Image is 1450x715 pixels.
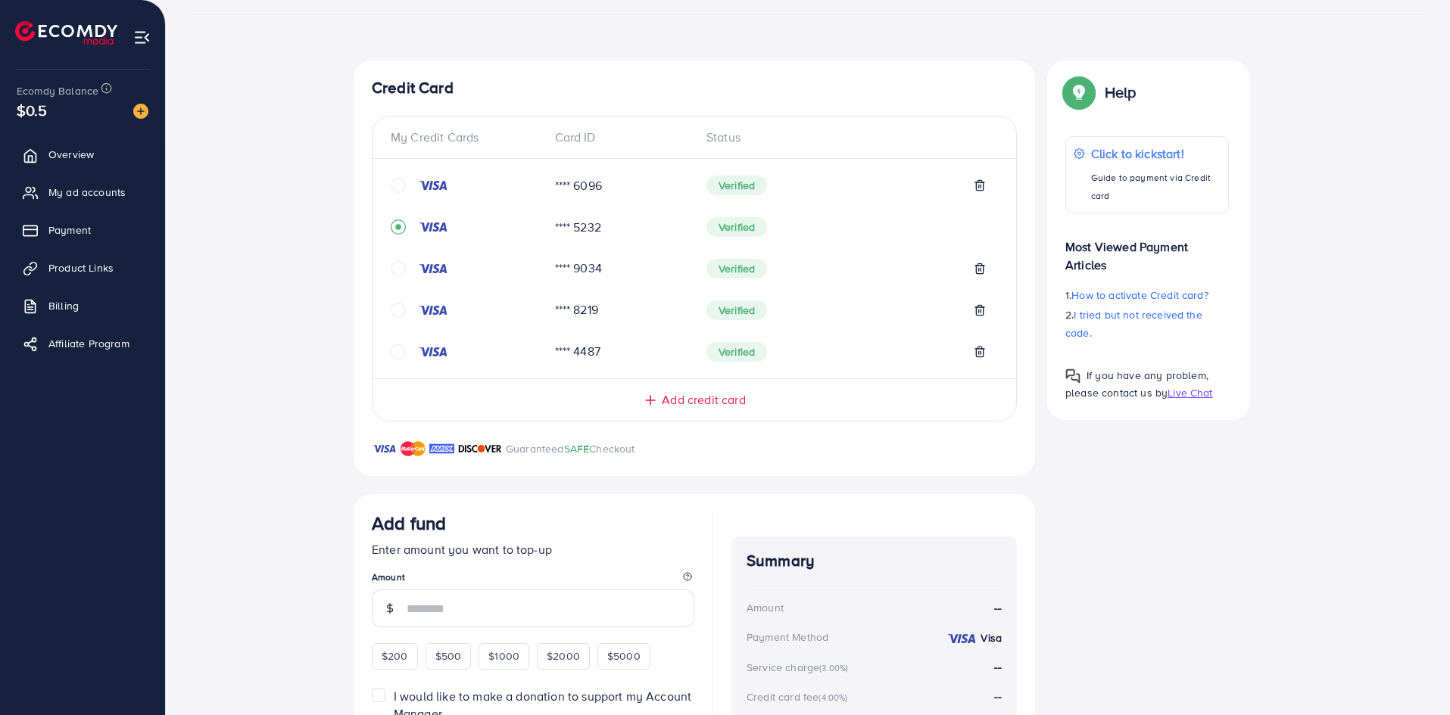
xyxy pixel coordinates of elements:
div: Status [694,129,998,146]
span: My ad accounts [48,185,126,200]
a: Product Links [11,253,154,283]
span: $200 [382,648,408,664]
span: $5000 [607,648,641,664]
span: Payment [48,222,91,238]
p: 1. [1065,286,1229,304]
a: Affiliate Program [11,328,154,359]
img: credit [418,263,448,275]
span: Ecomdy Balance [17,83,98,98]
svg: circle [391,344,406,359]
h3: Add fund [372,512,446,534]
iframe: Chat [1386,647,1439,704]
strong: Visa [981,630,1002,645]
img: credit [418,304,448,316]
img: Popup guide [1065,79,1093,106]
div: Amount [747,600,784,615]
img: credit [418,179,448,191]
div: Credit card fee [747,689,853,704]
span: Verified [706,176,767,195]
small: (3.00%) [819,662,848,674]
svg: circle [391,178,406,193]
a: Overview [11,139,154,169]
svg: record circle [391,219,406,235]
img: brand [429,440,454,458]
img: brand [372,440,397,458]
strong: -- [994,599,1002,617]
a: Payment [11,215,154,245]
p: Help [1105,83,1137,101]
span: Billing [48,298,79,313]
img: brand [401,440,426,458]
svg: circle [391,261,406,276]
span: Overview [48,147,94,162]
span: Product Links [48,260,114,275]
img: logo [15,21,117,45]
span: $1000 [488,648,519,664]
span: Live Chat [1168,385,1212,400]
span: SAFE [564,441,590,456]
p: Enter amount you want to top-up [372,540,694,558]
h4: Summary [747,552,1002,570]
div: Service charge [747,660,853,675]
p: Guide to payment via Credit card [1091,169,1221,205]
a: Billing [11,291,154,321]
span: Verified [706,300,767,320]
p: Most Viewed Payment Articles [1065,225,1229,274]
span: Add credit card [662,391,745,409]
img: image [133,104,148,119]
span: How to activate Credit card? [1071,288,1208,303]
span: Verified [706,217,767,237]
span: If you have any problem, please contact us by [1065,368,1208,400]
svg: circle [391,303,406,318]
p: Guaranteed Checkout [506,440,635,458]
span: $0.5 [17,99,48,121]
span: Verified [706,342,767,362]
span: $2000 [547,648,580,664]
div: Payment Method [747,630,828,645]
img: Popup guide [1065,368,1080,384]
span: $500 [435,648,462,664]
p: Click to kickstart! [1091,145,1221,163]
strong: -- [994,658,1002,675]
img: brand [458,440,502,458]
legend: Amount [372,570,694,589]
div: My Credit Cards [391,129,543,146]
small: (4.00%) [819,692,847,704]
div: Card ID [543,129,695,146]
img: credit [946,633,977,645]
img: menu [133,29,151,46]
strong: -- [994,688,1002,704]
span: Affiliate Program [48,336,129,351]
span: Verified [706,259,767,278]
img: credit [418,346,448,358]
span: I tried but not received the code. [1065,307,1202,340]
img: credit [418,221,448,233]
a: My ad accounts [11,177,154,207]
h4: Credit Card [372,79,1017,98]
p: 2. [1065,306,1229,342]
